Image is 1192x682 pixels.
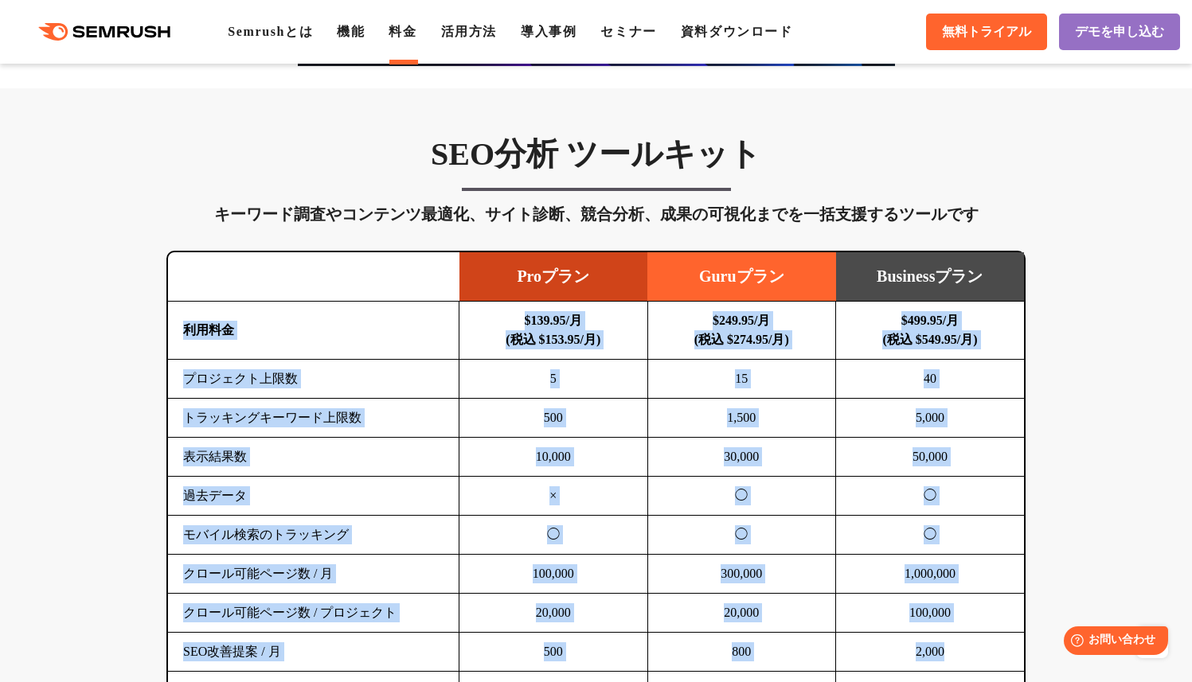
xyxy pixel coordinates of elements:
td: モバイル検索のトラッキング [168,516,459,555]
b: $139.95/月 (税込 $153.95/月) [506,314,600,346]
td: 500 [459,399,648,438]
div: キーワード調査やコンテンツ最適化、サイト診断、競合分析、成果の可視化までを一括支援するツールです [166,201,1026,227]
td: プロジェクト上限数 [168,360,459,399]
a: 導入事例 [521,25,576,38]
span: デモを申し込む [1075,24,1164,41]
td: 20,000 [459,594,648,633]
a: 活用方法 [441,25,497,38]
a: 無料トライアル [926,14,1047,50]
b: $249.95/月 (税込 $274.95/月) [694,314,789,346]
a: 料金 [389,25,416,38]
td: 100,000 [459,555,648,594]
td: 1,500 [647,399,836,438]
td: 100,000 [836,594,1025,633]
a: デモを申し込む [1059,14,1180,50]
td: 1,000,000 [836,555,1025,594]
td: 40 [836,360,1025,399]
td: ◯ [836,516,1025,555]
td: 15 [647,360,836,399]
td: ◯ [459,516,648,555]
td: 過去データ [168,477,459,516]
td: 300,000 [647,555,836,594]
b: $499.95/月 (税込 $549.95/月) [882,314,977,346]
td: Guruプラン [647,252,836,302]
td: 800 [647,633,836,672]
iframe: Help widget launcher [1050,620,1174,664]
span: 無料トライアル [942,24,1031,41]
td: 5,000 [836,399,1025,438]
td: 10,000 [459,438,648,477]
a: セミナー [600,25,656,38]
td: × [459,477,648,516]
td: 表示結果数 [168,438,459,477]
td: クロール可能ページ数 / プロジェクト [168,594,459,633]
td: Proプラン [459,252,648,302]
td: Businessプラン [836,252,1025,302]
td: ◯ [647,477,836,516]
td: 20,000 [647,594,836,633]
td: ◯ [647,516,836,555]
h3: SEO分析 ツールキット [166,134,1026,174]
td: 30,000 [647,438,836,477]
td: 50,000 [836,438,1025,477]
td: SEO改善提案 / 月 [168,633,459,672]
td: 500 [459,633,648,672]
td: 2,000 [836,633,1025,672]
td: クロール可能ページ数 / 月 [168,555,459,594]
td: トラッキングキーワード上限数 [168,399,459,438]
td: ◯ [836,477,1025,516]
a: 資料ダウンロード [681,25,793,38]
td: 5 [459,360,648,399]
a: 機能 [337,25,365,38]
b: 利用料金 [183,323,234,337]
a: Semrushとは [228,25,313,38]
